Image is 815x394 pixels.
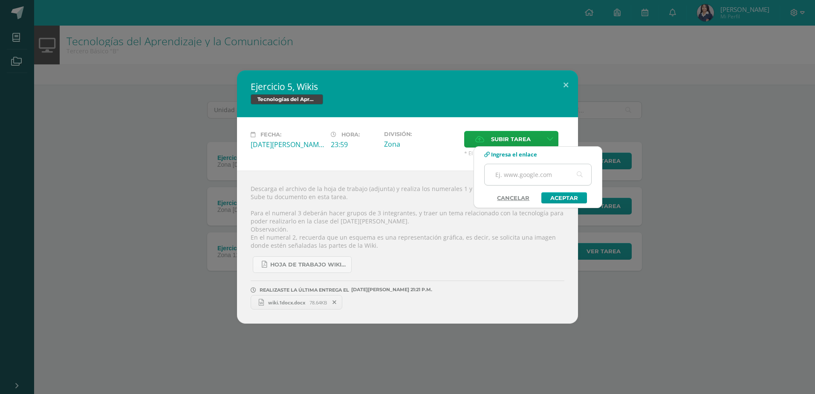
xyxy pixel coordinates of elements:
div: 23:59 [331,140,377,149]
span: Hora: [341,131,360,138]
input: Ej. www.google.com [485,164,591,185]
span: Subir tarea [491,131,531,147]
span: Remover entrega [327,298,342,307]
span: wiki.1docx.docx [264,299,309,306]
span: Fecha: [260,131,281,138]
button: Close (Esc) [554,70,578,99]
div: [DATE][PERSON_NAME] [251,140,324,149]
span: 78.64KB [309,299,327,306]
span: Hoja de trabajo Wikis.pdf [270,261,347,268]
span: Ingresa el enlace [491,151,537,158]
a: Aceptar [541,192,587,203]
h2: Ejercicio 5, Wikis [251,81,564,93]
span: [DATE][PERSON_NAME] 21:21 P.M. [349,290,432,290]
label: División: [384,131,457,137]
div: Zona [384,139,457,149]
div: Descarga el archivo de la hoja de trabajo (adjunta) y realiza los numerales 1 y 2. Sube tu docume... [237,171,578,324]
span: REALIZASTE LA ÚLTIMA ENTREGA EL [260,287,349,293]
a: Hoja de trabajo Wikis.pdf [253,256,352,273]
span: Tecnologías del Aprendizaje y la Comunicación [251,94,323,104]
span: * El tamaño máximo permitido es 50 MB [464,150,564,157]
a: wiki.1docx.docx 78.64KB [251,295,342,310]
a: Cancelar [488,192,538,203]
